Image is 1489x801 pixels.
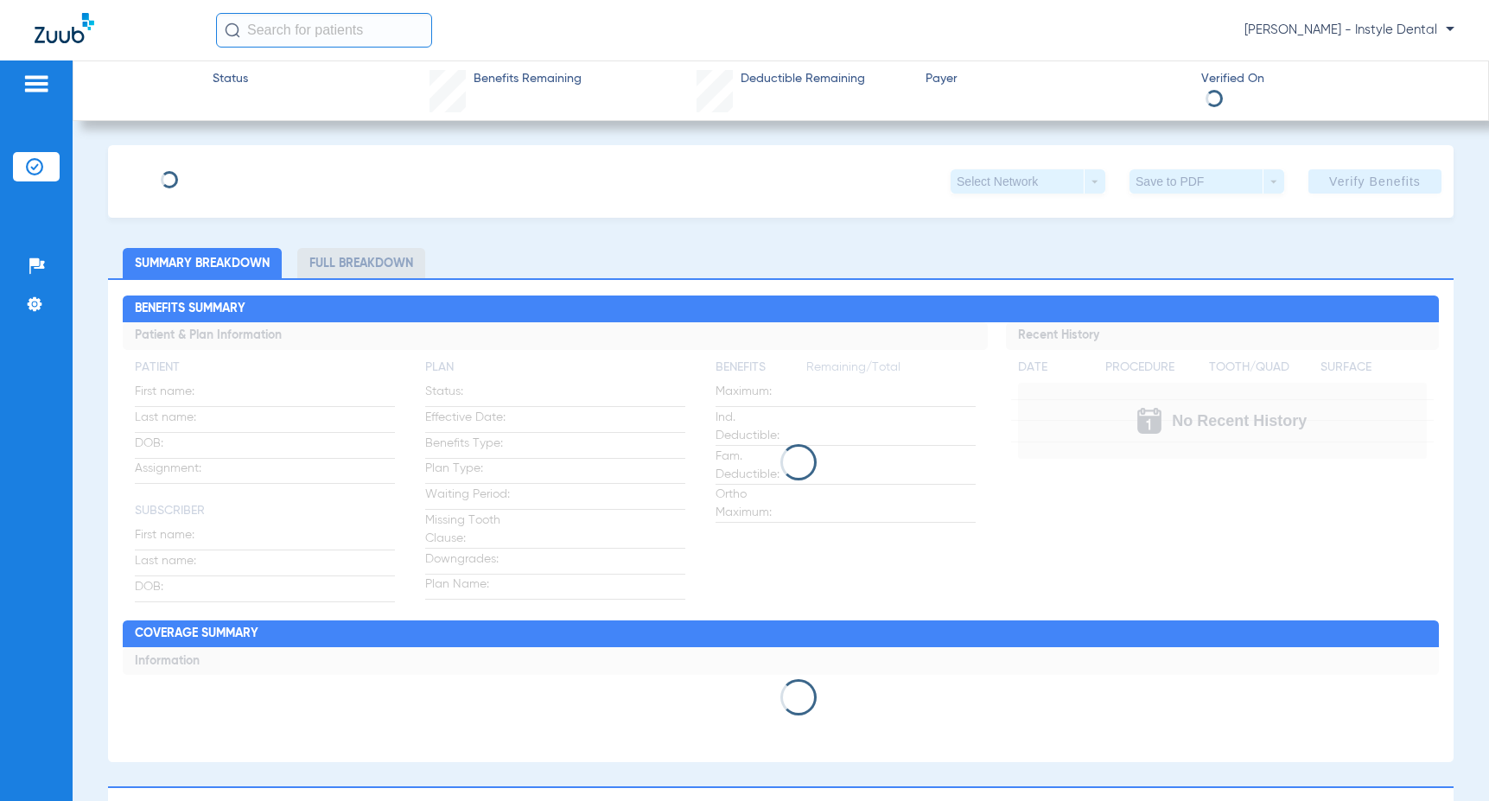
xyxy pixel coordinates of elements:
span: Payer [926,70,1186,88]
span: [PERSON_NAME] - Instyle Dental [1244,22,1454,39]
span: Benefits Remaining [474,70,582,88]
li: Summary Breakdown [123,248,282,278]
img: Zuub Logo [35,13,94,43]
img: Search Icon [225,22,240,38]
input: Search for patients [216,13,432,48]
span: Verified On [1201,70,1461,88]
span: Status [213,70,248,88]
span: Deductible Remaining [741,70,865,88]
h2: Benefits Summary [123,296,1438,323]
img: hamburger-icon [22,73,50,94]
li: Full Breakdown [297,248,425,278]
h2: Coverage Summary [123,620,1438,648]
